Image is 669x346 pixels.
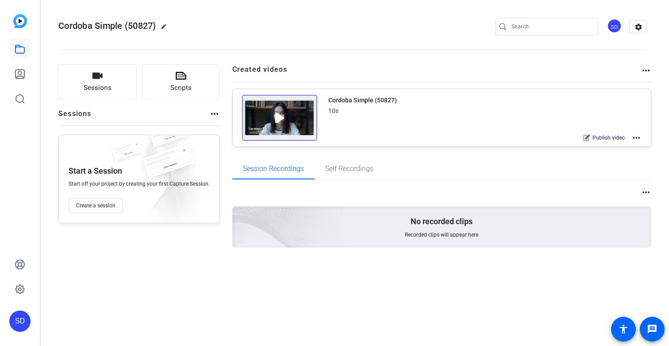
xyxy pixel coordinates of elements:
span: Self Recordings [325,165,373,172]
span: Create a session [76,202,115,209]
ngx-avatar: Stephen Delissio [607,19,623,34]
img: embarkstudio-empty-session.png [133,119,344,311]
div: SD [607,19,622,33]
mat-icon: edit [161,23,171,34]
div: SD [9,311,31,332]
mat-icon: accessibility [618,324,629,334]
img: blue-gradient.svg [13,14,27,28]
div: Cordoba Simple (50827) [328,95,397,105]
div: 10s [328,105,338,116]
h2: Sessions [58,109,92,125]
mat-icon: more_horiz [209,109,220,119]
span: Start off your project by creating your first Capture Session. [69,180,210,187]
span: Sessions [84,83,111,93]
h2: Created videos [232,64,641,82]
input: Search [511,21,591,32]
mat-icon: more_horiz [641,187,651,198]
img: fake-session.png [144,122,192,154]
span: Publish video [592,134,625,141]
p: No recorded clips [411,216,473,227]
img: fake-session.png [135,144,201,188]
button: Scripts [142,64,220,100]
mat-icon: settings [630,20,647,34]
img: Creator Project Thumbnail [242,95,317,141]
mat-icon: more_horiz [631,132,642,143]
img: embarkstudio-empty-session.png [129,132,215,227]
span: Cordoba Simple (50827) [58,20,156,31]
img: fake-session.png [108,140,147,167]
mat-icon: message [647,324,657,334]
span: Scripts [170,83,192,93]
button: Create a session [69,198,123,213]
p: Start a Session [69,166,122,176]
span: Session Recordings [243,165,304,172]
mat-icon: more_horiz [641,65,651,76]
span: Recorded clips will appear here [405,231,478,238]
button: Sessions [58,64,137,100]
